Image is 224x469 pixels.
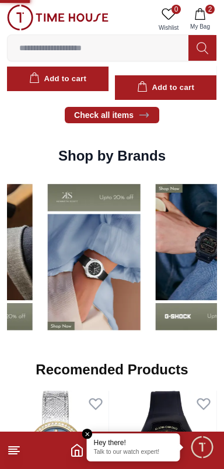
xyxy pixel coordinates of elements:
button: Add to cart [115,75,216,100]
a: 0Wishlist [154,5,183,34]
button: Add to cart [7,67,108,92]
div: Chat Widget [190,435,215,460]
span: My Bag [185,22,215,31]
h2: Recomended Products [36,360,188,379]
p: Talk to our watch expert! [94,449,173,457]
h2: Shop by Brands [58,147,166,165]
a: Home [70,443,84,457]
div: Hey there! [94,438,173,447]
a: Check all items [65,107,159,123]
img: Shop By Brands - Casio- UAE [43,177,145,337]
button: 2My Bag [183,5,217,34]
div: Add to cart [137,81,194,95]
span: Wishlist [154,23,183,32]
img: ... [7,5,108,30]
span: 0 [171,5,181,14]
span: 2 [205,5,215,14]
div: Add to cart [29,72,86,86]
em: Close tooltip [82,429,93,439]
